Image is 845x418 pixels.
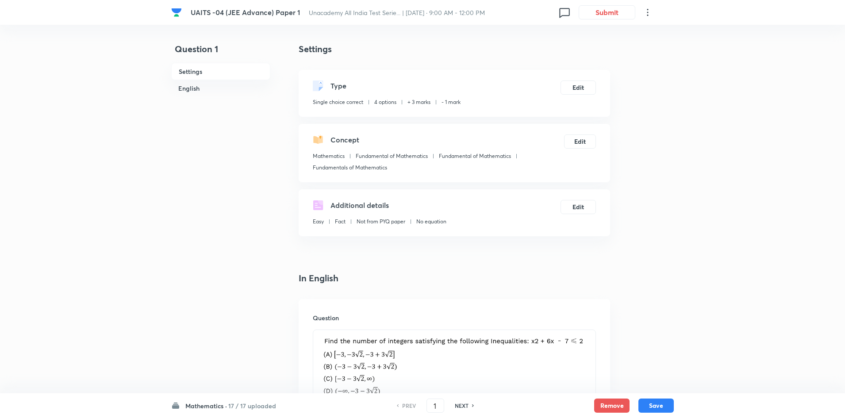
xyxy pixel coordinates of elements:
img: questionType.svg [313,81,323,91]
p: Easy [313,218,324,226]
h6: Settings [171,63,270,80]
span: UAITS -04 (JEE Advance) Paper 1 [191,8,300,17]
a: Company Logo [171,7,184,18]
img: questionDetails.svg [313,200,323,211]
p: + 3 marks [407,98,430,106]
h5: Additional details [330,200,389,211]
h6: PREV [402,402,416,410]
button: Edit [561,81,596,95]
button: Save [638,399,674,413]
p: No equation [416,218,446,226]
p: Fundamentals of Mathematics [313,164,387,172]
p: Mathematics [313,152,345,160]
h5: Type [330,81,346,91]
h6: NEXT [455,402,469,410]
img: 29-08-25-11:35:42-AM [320,335,589,397]
p: Fundamental of Mathematics [356,152,428,160]
button: Submit [579,5,635,19]
p: Single choice correct [313,98,363,106]
h6: 17 / 17 uploaded [228,401,276,410]
h4: Question 1 [171,42,270,63]
button: Remove [594,399,630,413]
h6: Mathematics · [185,401,227,410]
img: questionConcept.svg [313,134,323,145]
h5: Concept [330,134,359,145]
h6: Question [313,313,596,322]
span: Unacademy All India Test Serie... | [DATE] · 9:00 AM - 12:00 PM [309,8,485,17]
h4: In English [299,272,610,285]
h4: Settings [299,42,610,56]
button: Edit [561,200,596,214]
p: Not from PYQ paper [357,218,405,226]
p: 4 options [374,98,396,106]
img: Company Logo [171,7,182,18]
p: Fundamental of Mathematics [439,152,511,160]
p: - 1 mark [442,98,461,106]
button: Edit [564,134,596,149]
p: Fact [335,218,346,226]
h6: English [171,80,270,96]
